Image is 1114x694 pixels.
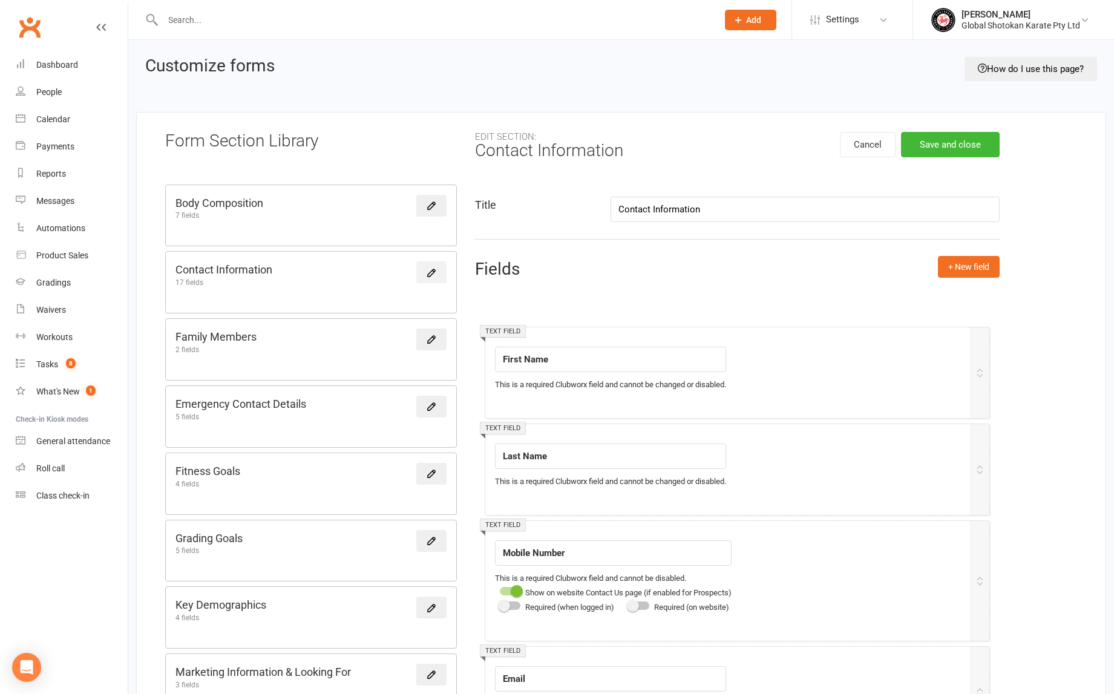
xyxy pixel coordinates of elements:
[175,212,263,219] div: 7 fields
[36,332,73,342] div: Workouts
[416,597,447,618] a: Edit this form section
[175,261,272,279] h5: Contact Information
[495,477,726,486] span: This is a required Clubworx field and cannot be changed or disabled.
[36,169,66,178] div: Reports
[16,242,128,269] a: Product Sales
[16,215,128,242] a: Automations
[175,664,351,681] h5: Marketing Information & Looking For
[175,279,272,286] div: 17 fields
[16,351,128,378] a: Tasks 8
[159,11,709,28] input: Search...
[36,87,62,97] div: People
[416,261,447,283] a: Edit this form section
[495,540,732,566] input: Enter field label
[36,142,74,151] div: Payments
[416,463,447,485] a: Edit this form section
[175,681,351,689] div: 3 fields
[175,463,240,480] h5: Fitness Goals
[525,588,732,597] span: Show on website Contact Us page (if enabled for Prospects)
[16,455,128,482] a: Roll call
[495,380,726,389] span: This is a required Clubworx field and cannot be changed or disabled.
[36,196,74,206] div: Messages
[16,133,128,160] a: Payments
[480,325,526,338] div: Text field
[36,278,71,287] div: Gradings
[746,15,761,25] span: Add
[475,256,520,283] h5: Fields
[16,106,128,133] a: Calendar
[175,413,306,421] div: 5 fields
[15,12,45,42] a: Clubworx
[16,296,128,324] a: Waivers
[175,346,257,353] div: 2 fields
[36,359,58,369] div: Tasks
[495,574,686,583] span: This is a required Clubworx field and cannot be disabled.
[485,327,990,419] div: Text fieldThis is a required Clubworx field and cannot be changed or disabled.
[840,132,896,157] button: Cancel
[485,424,990,516] div: Text fieldThis is a required Clubworx field and cannot be changed or disabled.
[175,195,263,212] h5: Body Composition
[416,664,447,686] a: Edit this form section
[416,195,447,217] a: Edit this form section
[475,132,623,160] h3: Contact Information
[175,480,240,488] div: 4 fields
[36,60,78,70] div: Dashboard
[16,51,128,79] a: Dashboard
[36,305,66,315] div: Waivers
[480,422,526,434] div: Text field
[931,8,955,32] img: thumb_image1750234934.png
[475,132,623,142] div: Edit section:
[962,9,1080,20] div: [PERSON_NAME]
[826,6,859,33] span: Settings
[36,463,65,473] div: Roll call
[36,387,80,396] div: What's New
[416,329,447,350] a: Edit this form section
[901,132,1000,157] button: Save and close
[480,519,526,531] div: Text field
[36,114,70,124] div: Calendar
[416,530,447,552] a: Edit this form section
[165,132,318,151] h3: Form Section Library
[175,597,266,614] h5: Key Demographics
[36,436,110,446] div: General attendance
[175,614,266,621] div: 4 fields
[525,603,614,612] span: Required (when logged in)
[16,269,128,296] a: Gradings
[965,57,1097,81] a: How do I use this page?
[36,250,88,260] div: Product Sales
[611,197,999,222] input: Enter form title
[12,653,41,682] div: Open Intercom Messenger
[175,547,243,554] div: 5 fields
[86,385,96,396] span: 1
[16,482,128,509] a: Class kiosk mode
[36,491,90,500] div: Class check-in
[175,329,257,346] h5: Family Members
[485,520,990,641] div: Text fieldThis is a required Clubworx field and cannot be disabled.Show on website Contact Us pag...
[36,223,85,233] div: Automations
[495,347,726,372] input: Enter field label
[16,79,128,106] a: People
[495,444,726,469] input: Enter field label
[16,378,128,405] a: What's New1
[66,358,76,368] span: 8
[16,324,128,351] a: Workouts
[962,20,1080,31] div: Global Shotokan Karate Pty Ltd
[654,603,729,612] span: Required (on website)
[16,428,128,455] a: General attendance kiosk mode
[938,256,1000,278] button: + New field
[475,197,496,214] h5: Title
[175,530,243,548] h5: Grading Goals
[16,160,128,188] a: Reports
[480,644,526,657] div: Text field
[16,188,128,215] a: Messages
[416,396,447,417] a: Edit this form section
[725,10,776,30] button: Add
[145,57,275,76] h1: Customize forms
[495,666,726,692] input: Enter field label
[175,396,306,413] h5: Emergency Contact Details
